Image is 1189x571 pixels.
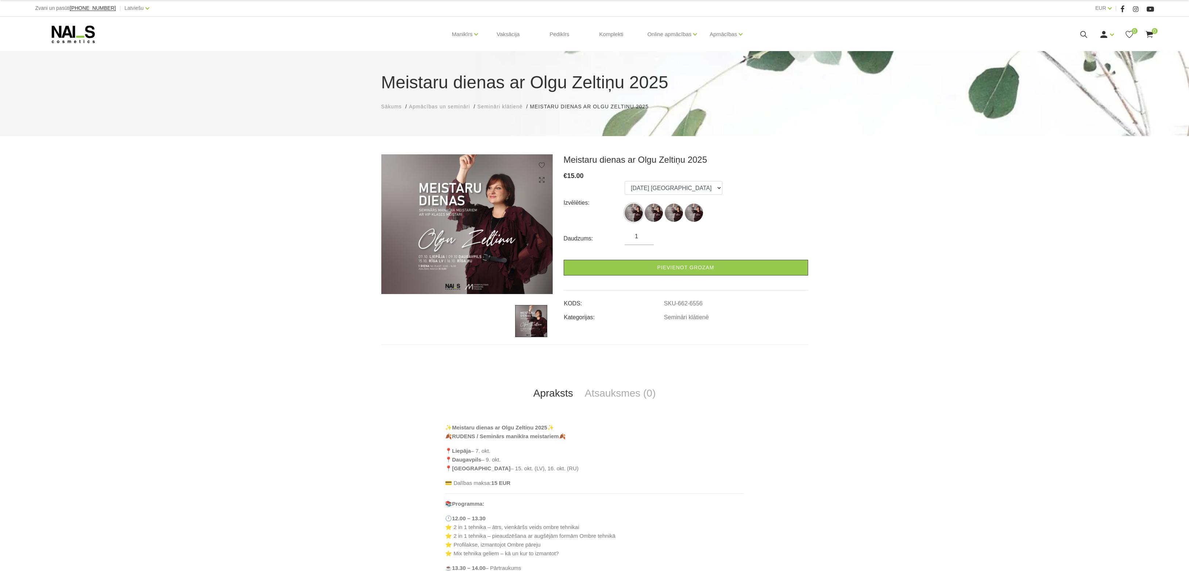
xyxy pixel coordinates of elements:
[1132,28,1138,34] span: 0
[381,154,553,294] img: ...
[515,305,547,337] img: ...
[491,480,511,486] strong: 15 EUR
[564,154,808,165] h3: Meistaru dienas ar Olgu Zeltiņu 2025
[445,499,744,508] p: 📚
[409,104,470,109] span: Apmācības un semināri
[381,69,808,96] h1: Meistaru dienas ar Olgu Zeltiņu 2025
[664,300,703,307] a: SKU-662-6556
[452,433,559,439] strong: RUDENS / Seminārs manikīra meistariem
[452,501,484,507] strong: Programma:
[530,103,656,111] li: Meistaru dienas ar Olgu Zeltiņu 2025
[445,514,744,558] p: 🕛 ⭐ 2 in 1 tehnika – ātrs, vienkāršs veids ombre tehnikai ⭐ 2 in 1 tehnika – pieaudzēšana ar augš...
[477,104,522,109] span: Semināri klātienē
[1095,4,1106,12] a: EUR
[645,204,663,222] img: ...
[528,381,579,405] a: Apraksts
[664,314,709,321] a: Semināri klātienē
[685,204,703,222] img: ...
[35,4,116,13] div: Zvani un pasūti
[567,172,584,180] span: 15.00
[579,381,662,405] a: Atsauksmes (0)
[710,20,737,49] a: Apmācības
[452,448,471,454] strong: Liepāja
[564,260,808,275] a: Pievienot grozam
[409,103,470,111] a: Apmācības un semināri
[564,172,567,180] span: €
[564,197,625,209] div: Izvēlēties:
[477,103,522,111] a: Semināri klātienē
[381,103,402,111] a: Sākums
[665,204,683,222] img: ...
[452,424,547,431] strong: Meistaru dienas ar Olgu Zeltiņu 2025
[564,233,625,244] div: Daudzums:
[1115,4,1117,13] span: |
[1145,30,1154,39] a: 0
[445,423,744,441] p: ✨ ✨ 🍂 🍂
[491,17,525,52] a: Vaksācija
[381,104,402,109] span: Sākums
[445,479,744,487] p: 💳 Dalības maksa:
[564,308,664,322] td: Kategorijas:
[452,515,486,521] strong: 12.00 – 13.30
[70,5,116,11] a: [PHONE_NUMBER]
[625,204,643,222] img: ...
[452,465,510,471] strong: [GEOGRAPHIC_DATA]
[452,456,481,463] strong: Daugavpils
[1125,30,1134,39] a: 0
[445,447,744,473] p: 📍 – 7. okt. 📍 – 9. okt. 📍 – 15. okt. (LV), 16. okt. (RU)
[452,565,486,571] strong: 13.30 – 14.00
[564,294,664,308] td: KODS:
[544,17,575,52] a: Pedikīrs
[647,20,691,49] a: Online apmācības
[124,4,143,12] a: Latviešu
[1152,28,1158,34] span: 0
[452,20,473,49] a: Manikīrs
[119,4,121,13] span: |
[594,17,629,52] a: Komplekti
